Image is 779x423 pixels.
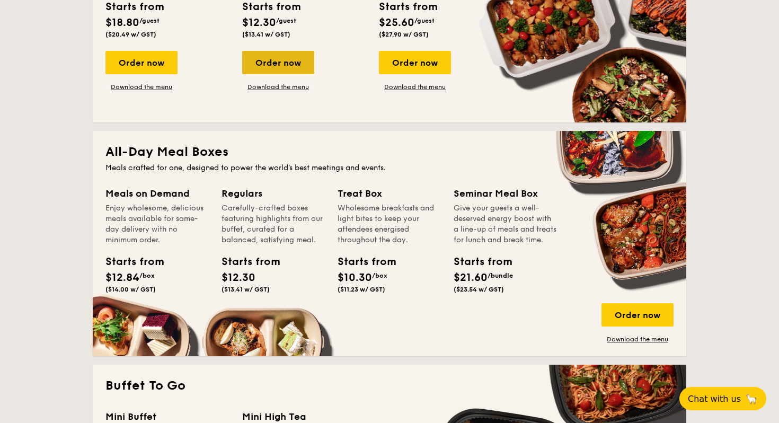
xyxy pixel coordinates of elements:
[454,203,557,245] div: Give your guests a well-deserved energy boost with a line-up of meals and treats for lunch and br...
[139,17,160,24] span: /guest
[688,394,741,404] span: Chat with us
[454,186,557,201] div: Seminar Meal Box
[379,16,414,29] span: $25.60
[105,203,209,245] div: Enjoy wholesome, delicious meals available for same-day delivery with no minimum order.
[414,17,435,24] span: /guest
[222,254,269,270] div: Starts from
[379,83,451,91] a: Download the menu
[454,271,488,284] span: $21.60
[488,272,513,279] span: /bundle
[105,271,139,284] span: $12.84
[379,31,429,38] span: ($27.90 w/ GST)
[105,254,153,270] div: Starts from
[105,16,139,29] span: $18.80
[105,186,209,201] div: Meals on Demand
[679,387,766,410] button: Chat with us🦙
[338,254,385,270] div: Starts from
[139,272,155,279] span: /box
[105,163,674,173] div: Meals crafted for one, designed to power the world's best meetings and events.
[338,186,441,201] div: Treat Box
[242,16,276,29] span: $12.30
[601,303,674,327] div: Order now
[222,286,270,293] span: ($13.41 w/ GST)
[454,286,504,293] span: ($23.54 w/ GST)
[338,203,441,245] div: Wholesome breakfasts and light bites to keep your attendees energised throughout the day.
[105,51,178,74] div: Order now
[338,271,372,284] span: $10.30
[105,31,156,38] span: ($20.49 w/ GST)
[242,31,290,38] span: ($13.41 w/ GST)
[105,286,156,293] span: ($14.00 w/ GST)
[242,83,314,91] a: Download the menu
[372,272,387,279] span: /box
[601,335,674,343] a: Download the menu
[338,286,385,293] span: ($11.23 w/ GST)
[242,51,314,74] div: Order now
[222,203,325,245] div: Carefully-crafted boxes featuring highlights from our buffet, curated for a balanced, satisfying ...
[222,271,255,284] span: $12.30
[379,51,451,74] div: Order now
[276,17,296,24] span: /guest
[105,144,674,161] h2: All-Day Meal Boxes
[105,83,178,91] a: Download the menu
[105,377,674,394] h2: Buffet To Go
[222,186,325,201] div: Regulars
[745,393,758,405] span: 🦙
[454,254,501,270] div: Starts from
